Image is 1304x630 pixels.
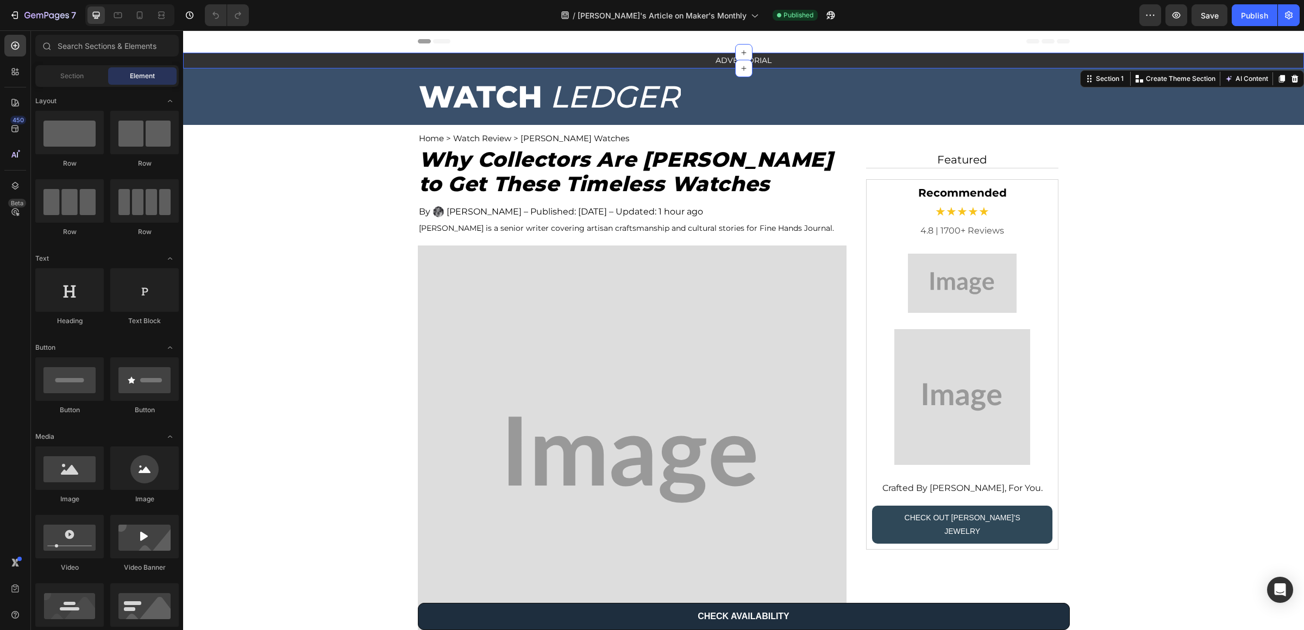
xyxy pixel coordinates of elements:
div: Beta [8,199,26,207]
span: [PERSON_NAME]'s Article on Maker's Monthly [578,10,747,21]
p: Featured [684,123,875,136]
div: 450 [10,116,26,124]
p: 7 [71,9,76,22]
span: Text [35,254,49,263]
iframe: Design area [183,30,1304,630]
button: Publish [1232,4,1277,26]
span: Layout [35,96,57,106]
p: [PERSON_NAME] – Published: [DATE] – Updated: 1 hour ago [264,176,520,187]
span: Published [783,10,813,20]
span: Element [130,71,155,81]
img: gempages_584231198612521844-3f7112d9-5dcd-456f-849b-798aa564d5fc.webp [250,176,261,187]
button: 7 [4,4,81,26]
div: Open Intercom Messenger [1267,577,1293,603]
div: Button [110,405,179,415]
p: Create Theme Section [963,43,1032,53]
span: Button [35,343,55,352]
p: 4.8 | 1700+ Reviews [690,193,869,208]
p: Home > Watch Review > [PERSON_NAME] Watches [236,101,662,115]
a: CHECK OUT [PERSON_NAME]'S JEWELRY [689,475,870,513]
div: Image [35,494,104,504]
div: Text Block [110,316,179,326]
p: By [236,176,247,187]
p: [PERSON_NAME] is a senior writer covering artisan craftsmanship and cultural stories for Fine Han... [236,193,662,202]
p: ★★★★★ [690,174,869,188]
div: Heading [35,316,104,326]
span: / [573,10,575,21]
div: Row [35,159,104,168]
div: Section 1 [911,43,943,53]
strong: CHECK AVAILABILITY [515,581,606,590]
p: CHECK OUT [PERSON_NAME]'S JEWELRY [705,481,854,508]
input: Search Sections & Elements [35,35,179,56]
span: Media [35,432,54,442]
div: Publish [1241,10,1268,21]
div: Row [110,227,179,237]
button: AI Content [1039,42,1087,55]
a: CHECK AVAILABILITY [235,572,887,600]
span: Toggle open [161,92,179,110]
span: Toggle open [161,339,179,356]
img: 200x109 [725,223,833,282]
div: Row [35,227,104,237]
p: WATCH [236,39,359,93]
div: Undo/Redo [205,4,249,26]
div: Image [110,494,179,504]
div: Video Banner [110,563,179,572]
p: Recommended [690,156,869,169]
p: LEDGER [367,39,497,93]
span: Toggle open [161,428,179,445]
div: Row [110,159,179,168]
span: Save [1201,11,1219,20]
span: Section [60,71,84,81]
button: Save [1192,4,1227,26]
i: Why Collectors Are [PERSON_NAME] to Get These Timeless Watches [236,116,650,166]
div: Button [35,405,104,415]
img: 1024x1024 [711,299,847,434]
span: Toggle open [161,250,179,267]
p: Crafted By [PERSON_NAME], For You. [690,450,869,465]
div: Video [35,563,104,572]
